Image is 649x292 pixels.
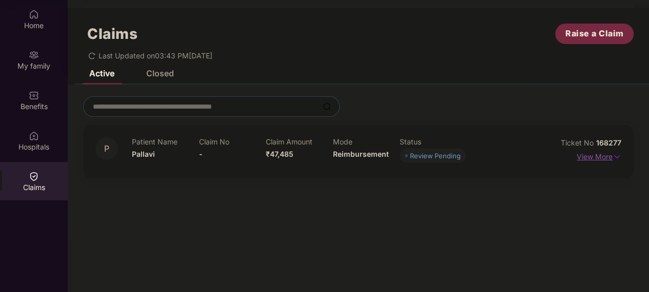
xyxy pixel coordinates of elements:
span: ₹47,485 [266,150,293,158]
span: Raise a Claim [565,27,624,40]
span: P [104,144,109,153]
h1: Claims [87,25,137,43]
p: Patient Name [132,137,199,146]
span: - [199,150,203,158]
p: Status [400,137,466,146]
button: Raise a Claim [555,24,634,44]
img: svg+xml;base64,PHN2ZyBpZD0iQmVuZWZpdHMiIHhtbG5zPSJodHRwOi8vd3d3LnczLm9yZy8yMDAwL3N2ZyIgd2lkdGg9Ij... [29,90,39,100]
div: Review Pending [410,151,461,161]
img: svg+xml;base64,PHN2ZyBpZD0iU2VhcmNoLTMyeDMyIiB4bWxucz0iaHR0cDovL3d3dy53My5vcmcvMjAwMC9zdmciIHdpZH... [323,102,331,111]
span: 168277 [596,138,621,147]
span: Pallavi [132,150,155,158]
img: svg+xml;base64,PHN2ZyBpZD0iSG9zcGl0YWxzIiB4bWxucz0iaHR0cDovL3d3dy53My5vcmcvMjAwMC9zdmciIHdpZHRoPS... [29,131,39,141]
img: svg+xml;base64,PHN2ZyB3aWR0aD0iMjAiIGhlaWdodD0iMjAiIHZpZXdCb3g9IjAgMCAyMCAyMCIgZmlsbD0ibm9uZSIgeG... [29,50,39,60]
p: Claim Amount [266,137,332,146]
div: Active [89,68,114,78]
span: Last Updated on 03:43 PM[DATE] [99,51,212,60]
div: Closed [146,68,174,78]
p: View More [577,149,621,162]
img: svg+xml;base64,PHN2ZyBpZD0iQ2xhaW0iIHhtbG5zPSJodHRwOi8vd3d3LnczLm9yZy8yMDAwL3N2ZyIgd2lkdGg9IjIwIi... [29,171,39,181]
span: Ticket No [561,138,596,147]
p: Claim No [199,137,266,146]
img: svg+xml;base64,PHN2ZyB4bWxucz0iaHR0cDovL3d3dy53My5vcmcvMjAwMC9zdmciIHdpZHRoPSIxNyIgaGVpZ2h0PSIxNy... [613,151,621,162]
img: svg+xml;base64,PHN2ZyBpZD0iSG9tZSIgeG1sbnM9Imh0dHA6Ly93d3cudzMub3JnLzIwMDAvc3ZnIiB3aWR0aD0iMjAiIG... [29,9,39,19]
span: Reimbursement [333,150,389,158]
p: Mode [333,137,400,146]
span: redo [88,51,95,60]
